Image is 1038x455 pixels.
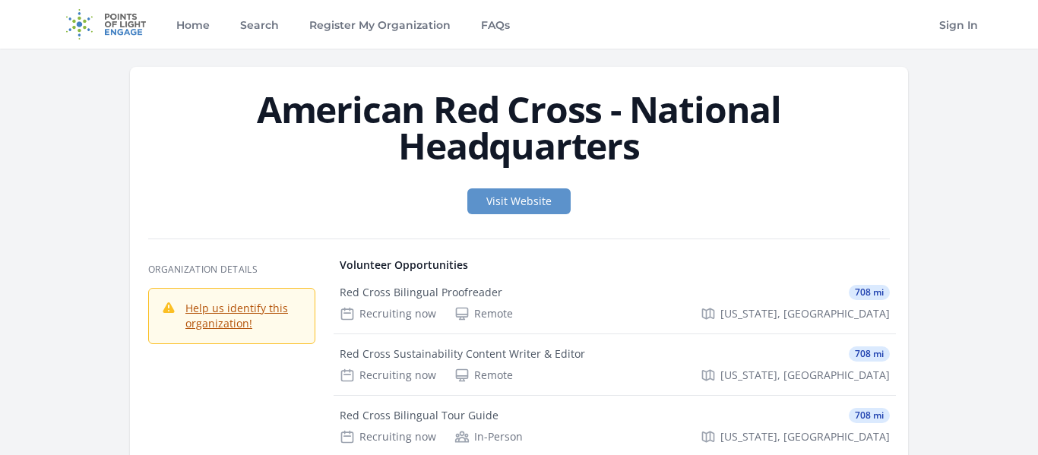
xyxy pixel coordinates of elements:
div: Red Cross Bilingual Tour Guide [340,408,498,423]
div: Red Cross Sustainability Content Writer & Editor [340,346,585,362]
a: Red Cross Sustainability Content Writer & Editor 708 mi Recruiting now Remote [US_STATE], [GEOGRA... [334,334,896,395]
div: Recruiting now [340,306,436,321]
span: [US_STATE], [GEOGRAPHIC_DATA] [720,368,890,383]
a: Visit Website [467,188,571,214]
div: Remote [454,306,513,321]
div: In-Person [454,429,523,444]
span: [US_STATE], [GEOGRAPHIC_DATA] [720,429,890,444]
div: Remote [454,368,513,383]
h3: Organization Details [148,264,315,276]
a: Help us identify this organization! [185,301,288,330]
a: Red Cross Bilingual Proofreader 708 mi Recruiting now Remote [US_STATE], [GEOGRAPHIC_DATA] [334,273,896,333]
h1: American Red Cross - National Headquarters [148,91,890,164]
span: 708 mi [849,408,890,423]
span: 708 mi [849,346,890,362]
span: [US_STATE], [GEOGRAPHIC_DATA] [720,306,890,321]
div: Recruiting now [340,429,436,444]
h4: Volunteer Opportunities [340,258,890,273]
span: 708 mi [849,285,890,300]
div: Red Cross Bilingual Proofreader [340,285,502,300]
div: Recruiting now [340,368,436,383]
